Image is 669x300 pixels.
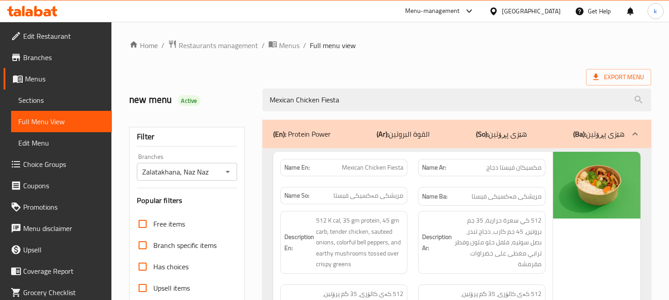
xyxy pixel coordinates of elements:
h3: Popular filters [137,195,237,206]
li: / [303,40,306,51]
p: هێزی پڕۆتین [476,129,527,139]
a: Menus [268,40,300,51]
span: Full menu view [310,40,356,51]
div: [GEOGRAPHIC_DATA] [502,6,561,16]
a: Edit Restaurant [4,25,112,47]
a: Coupons [4,175,112,196]
p: هێزی پڕۆتین [573,129,624,139]
span: 512 كي سعرة حرارية، 35 جم بروتين، 45 جم كارب، دجاج تندر، بصل سوتيه، فلفل حلو ملون وفطر ترابي مغطى... [454,215,542,270]
span: Export Menu [593,72,644,83]
input: search [263,89,651,111]
span: k [654,6,657,16]
strong: Name Ba: [422,191,447,202]
a: Coverage Report [4,260,112,282]
a: Branches [4,47,112,68]
div: (En): Protein Power(Ar):القوة البروتين(So):هێزی پڕۆتین(Ba):هێزی پڕۆتین [263,120,651,148]
span: Active [178,97,201,105]
span: Mexican Chicken Fiesta [342,163,403,172]
h2: new menu [129,93,252,106]
li: / [161,40,164,51]
p: القوة البروتين [377,129,430,139]
span: Menus [25,73,105,84]
span: Export Menu [586,69,651,85]
span: Choice Groups [23,159,105,170]
img: Mexican_Chicken638937072244798463.jpg [553,152,642,219]
a: Menus [4,68,112,89]
a: Promotions [4,196,112,218]
span: Upsell items [153,283,190,293]
a: Full Menu View [11,111,112,132]
a: Home [129,40,158,51]
div: Active [178,95,201,106]
b: (En): [273,127,286,141]
span: Branches [23,52,105,63]
li: / [262,40,265,51]
a: Menu disclaimer [4,218,112,239]
span: Edit Menu [18,138,105,148]
button: Open [222,166,234,178]
span: Coverage Report [23,266,105,276]
b: (Ar): [377,127,389,141]
a: Edit Menu [11,132,112,154]
a: Upsell [4,239,112,260]
span: Free items [153,219,185,229]
span: 512 K cal, 35 gm protein, 45 gm carb, tender chicken, sauteed onions, colorful bell peppers, and ... [316,215,404,270]
b: (Ba): [573,127,586,141]
span: Menus [279,40,300,51]
span: Grocery Checklist [23,287,105,298]
span: مریشکی مەکسیکی فیستا [472,191,542,202]
strong: Name Ar: [422,163,446,172]
span: مریشکی مەکسیکی فیستا [333,191,403,200]
div: Filter [137,127,237,146]
strong: Name En: [284,163,310,172]
span: Sections [18,95,105,105]
span: Coupons [23,180,105,191]
span: Branch specific items [153,240,217,251]
nav: breadcrumb [129,40,651,51]
a: Choice Groups [4,154,112,175]
b: (So): [476,127,488,141]
span: Full Menu View [18,116,105,127]
strong: Description Ar: [422,231,452,253]
p: Protein Power [273,129,331,139]
strong: Name So: [284,191,309,200]
strong: Description En: [284,231,314,253]
div: Menu-management [405,6,460,16]
span: Upsell [23,244,105,255]
span: Has choices [153,261,189,272]
span: Edit Restaurant [23,31,105,41]
span: Menu disclaimer [23,223,105,234]
a: Restaurants management [168,40,258,51]
a: Sections [11,89,112,111]
span: مكسيكان فيستا دجاج [486,163,542,172]
span: Promotions [23,202,105,212]
span: Restaurants management [179,40,258,51]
